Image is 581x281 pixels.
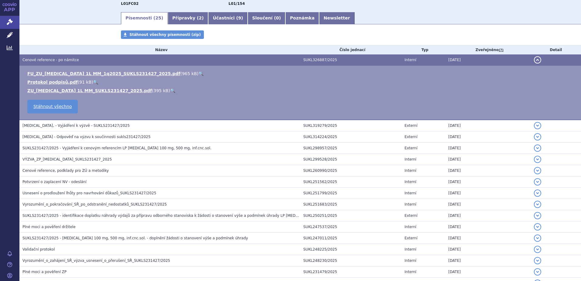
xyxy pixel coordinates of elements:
[27,100,78,113] a: Stáhnout všechno
[445,165,531,176] td: [DATE]
[499,48,504,52] abbr: (?)
[27,71,180,76] a: FU_ZU_[MEDICAL_DATA] 1L MM_1q2025_SUKLS231427_2025.pdf
[238,16,241,20] span: 9
[404,191,416,195] span: Interní
[121,2,139,6] strong: IZATUXIMAB
[168,12,208,24] a: Přípravky (2)
[534,133,541,140] button: detail
[300,176,401,188] td: SUKL251562/2025
[22,146,211,150] span: SUKLS231427/2025 - Vyjádření k cenovým referencím LP SARCLISA 100 mg, 500 mg, inf.cnc.sol.
[445,199,531,210] td: [DATE]
[121,30,204,39] a: Stáhnout všechny písemnosti (zip)
[404,202,416,206] span: Interní
[534,268,541,276] button: detail
[199,16,202,20] span: 2
[445,154,531,165] td: [DATE]
[27,88,575,94] li: ( )
[22,157,112,161] span: VÝZVA_ZP_SARCLISA_SUKLS231427_2025
[534,223,541,231] button: detail
[445,120,531,131] td: [DATE]
[19,45,300,54] th: Název
[534,144,541,152] button: detail
[22,168,109,173] span: Cenové reference, podklady pro ZÚ a metodiky
[445,266,531,278] td: [DATE]
[27,79,575,85] li: ( )
[404,157,416,161] span: Interní
[300,199,401,210] td: SUKL251683/2025
[404,247,416,252] span: Interní
[248,12,285,24] a: Sloučení (0)
[300,54,401,66] td: SUKL326887/2025
[445,54,531,66] td: [DATE]
[404,123,417,128] span: Externí
[22,135,150,139] span: SARCLISA - Odpověď na výzvu k součinnosti sukls231427/2025
[534,212,541,219] button: detail
[300,210,401,221] td: SUKL250251/2025
[22,191,156,195] span: Usnesení o prodloužení lhůty pro navrhování důkazů_SUKLS231427/2025
[534,201,541,208] button: detail
[170,88,175,93] a: 🔍
[300,154,401,165] td: SUKL299528/2025
[534,189,541,197] button: detail
[300,221,401,233] td: SUKL247537/2025
[445,210,531,221] td: [DATE]
[445,255,531,266] td: [DATE]
[300,244,401,255] td: SUKL248225/2025
[445,233,531,244] td: [DATE]
[404,135,417,139] span: Externí
[534,156,541,163] button: detail
[27,80,78,85] a: Protokol podpisů.pdf
[229,2,245,6] strong: izatuximab
[22,247,55,252] span: Validační protokol
[129,33,201,37] span: Stáhnout všechny písemnosti (zip)
[445,143,531,154] td: [DATE]
[22,123,130,128] span: SARCLISA, - Vyjádření k výzvě - SUKLS231427/2025
[22,225,76,229] span: Plné moci a pověření držitele
[534,246,541,253] button: detail
[404,146,417,150] span: Externí
[27,88,152,93] a: ZU_[MEDICAL_DATA] 1L MM_SUKLS231427_2025.pdf
[121,12,168,24] a: Písemnosti (25)
[300,45,401,54] th: Číslo jednací
[531,45,581,54] th: Detail
[404,236,417,240] span: Externí
[300,143,401,154] td: SUKL298957/2025
[300,233,401,244] td: SUKL247011/2025
[445,244,531,255] td: [DATE]
[300,255,401,266] td: SUKL248230/2025
[445,221,531,233] td: [DATE]
[22,202,167,206] span: Vyrozumění_o_pokračování_SŘ_po_odstranění_nedostatků_SUKLS231427/2025
[93,80,98,85] a: 🔍
[300,165,401,176] td: SUKL260990/2025
[285,12,319,24] a: Poznámka
[198,71,204,76] a: 🔍
[155,16,161,20] span: 25
[208,12,247,24] a: Účastníci (9)
[534,122,541,129] button: detail
[79,80,91,85] span: 91 kB
[276,16,279,20] span: 0
[153,88,168,93] span: 395 kB
[404,58,416,62] span: Interní
[22,236,248,240] span: SUKLS231427/2025 - SARCLISA 100 mg, 500 mg, inf.cnc.sol. - doplnění žádosti o stanovení výše a po...
[300,266,401,278] td: SUKL231479/2025
[445,131,531,143] td: [DATE]
[300,120,401,131] td: SUKL319279/2025
[22,270,67,274] span: Plné moci a pověření ZP
[182,71,197,76] span: 965 kB
[534,167,541,174] button: detail
[401,45,445,54] th: Typ
[404,258,416,263] span: Interní
[319,12,355,24] a: Newsletter
[404,213,417,218] span: Externí
[27,71,575,77] li: ( )
[22,258,170,263] span: Vyrozumění_o_zahájení_SŘ_výzva_usnesení_o_přerušení_SŘ_SUKLS231427/2025
[534,234,541,242] button: detail
[534,56,541,64] button: detail
[404,180,416,184] span: Interní
[22,58,79,62] span: Cenové reference - po námitce
[445,45,531,54] th: Zveřejněno
[534,257,541,264] button: detail
[445,176,531,188] td: [DATE]
[300,188,401,199] td: SUKL251799/2025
